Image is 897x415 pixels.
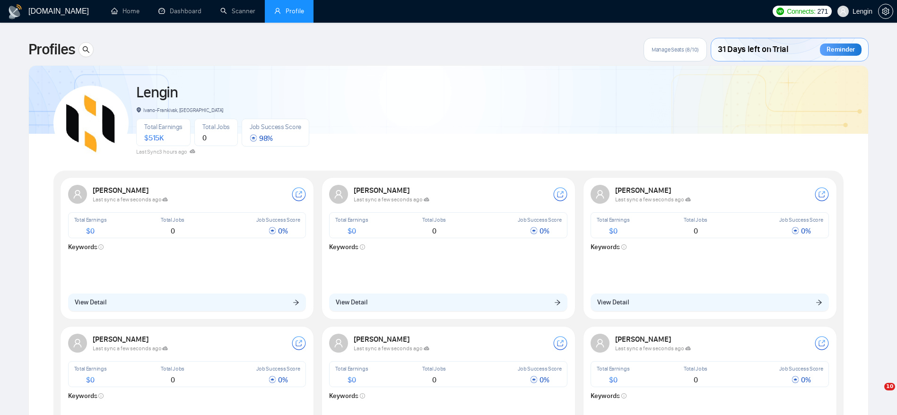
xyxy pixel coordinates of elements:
[86,226,94,235] span: $ 0
[792,375,810,384] span: 0 %
[518,365,562,372] span: Job Success Score
[220,7,255,15] a: searchScanner
[136,107,141,112] span: environment
[432,226,436,235] span: 0
[609,375,617,384] span: $ 0
[422,365,446,372] span: Total Jobs
[684,216,707,223] span: Total Jobs
[68,243,104,251] strong: Keywords
[136,107,223,113] span: Ivano-Frankivsk, [GEOGRAPHIC_DATA]
[73,190,82,199] span: user
[329,392,365,400] strong: Keywords
[360,244,365,250] span: info-circle
[354,186,411,195] strong: [PERSON_NAME]
[615,186,672,195] strong: [PERSON_NAME]
[615,335,672,344] strong: [PERSON_NAME]
[98,244,104,250] span: info-circle
[158,7,201,15] a: dashboardDashboard
[840,8,846,15] span: user
[8,4,23,19] img: logo
[432,375,436,384] span: 0
[74,216,107,223] span: Total Earnings
[286,7,304,15] span: Profile
[530,375,549,384] span: 0 %
[250,123,301,131] span: Job Success Score
[329,243,365,251] strong: Keywords
[293,299,299,305] span: arrow-right
[93,345,168,352] span: Last sync a few seconds ago
[335,216,368,223] span: Total Earnings
[75,297,106,308] span: View Detail
[144,123,183,131] span: Total Earnings
[348,226,356,235] span: $ 0
[597,297,629,308] span: View Detail
[787,6,815,17] span: Connects:
[776,8,784,15] img: upwork-logo.png
[274,8,281,14] span: user
[597,216,629,223] span: Total Earnings
[250,134,273,143] span: 98 %
[354,196,429,203] span: Last sync a few seconds ago
[335,365,368,372] span: Total Earnings
[422,216,446,223] span: Total Jobs
[694,226,698,235] span: 0
[684,365,707,372] span: Total Jobs
[79,46,93,53] span: search
[530,226,549,235] span: 0 %
[615,196,691,203] span: Last sync a few seconds ago
[136,148,195,155] span: Last Sync 3 hours ago
[591,243,627,251] strong: Keywords
[93,335,150,344] strong: [PERSON_NAME]
[792,226,810,235] span: 0 %
[615,345,691,352] span: Last sync a few seconds ago
[878,4,893,19] button: setting
[817,6,827,17] span: 271
[256,216,300,223] span: Job Success Score
[86,375,94,384] span: $ 0
[621,393,627,398] span: info-circle
[93,196,168,203] span: Last sync a few seconds ago
[111,7,139,15] a: homeHome
[621,244,627,250] span: info-circle
[269,226,287,235] span: 0 %
[93,186,150,195] strong: [PERSON_NAME]
[779,216,823,223] span: Job Success Score
[161,365,184,372] span: Total Jobs
[68,294,306,311] button: View Detailarrow-right
[269,375,287,384] span: 0 %
[609,226,617,235] span: $ 0
[816,299,822,305] span: arrow-right
[68,392,104,400] strong: Keywords
[202,133,207,142] span: 0
[329,294,567,311] button: View Detailarrow-right
[144,133,164,142] span: $ 515K
[161,216,184,223] span: Total Jobs
[171,375,175,384] span: 0
[73,338,82,348] span: user
[28,38,75,61] span: Profiles
[595,190,605,199] span: user
[694,375,698,384] span: 0
[336,297,367,308] span: View Detail
[354,345,429,352] span: Last sync a few seconds ago
[136,83,178,102] a: Lengin
[334,190,343,199] span: user
[820,43,862,56] div: Reminder
[554,299,561,305] span: arrow-right
[58,90,124,156] img: Lengin
[334,338,343,348] span: user
[591,392,627,400] strong: Keywords
[865,383,888,406] iframe: Intercom live chat
[597,365,629,372] span: Total Earnings
[98,393,104,398] span: info-circle
[74,365,107,372] span: Total Earnings
[78,42,94,57] button: search
[879,8,893,15] span: setting
[171,226,175,235] span: 0
[256,365,300,372] span: Job Success Score
[202,123,230,131] span: Total Jobs
[779,365,823,372] span: Job Success Score
[354,335,411,344] strong: [PERSON_NAME]
[718,42,789,58] span: 31 Days left on Trial
[884,383,895,390] span: 10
